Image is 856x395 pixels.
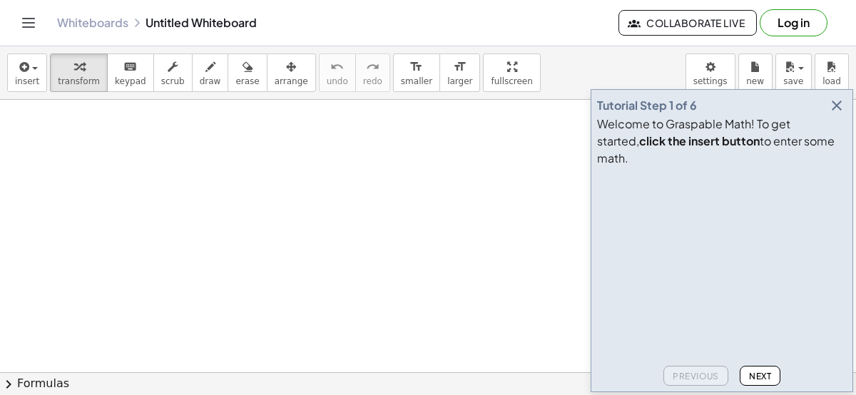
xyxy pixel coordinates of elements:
button: save [775,53,812,92]
button: undoundo [319,53,356,92]
button: draw [192,53,229,92]
button: keyboardkeypad [107,53,154,92]
button: Log in [760,9,827,36]
span: scrub [161,76,185,86]
div: Tutorial Step 1 of 6 [597,97,697,114]
button: settings [686,53,735,92]
span: Collaborate Live [631,16,745,29]
button: arrange [267,53,316,92]
span: fullscreen [491,76,532,86]
span: load [822,76,841,86]
span: settings [693,76,728,86]
button: fullscreen [483,53,540,92]
span: keypad [115,76,146,86]
button: Next [740,366,780,386]
span: undo [327,76,348,86]
span: save [783,76,803,86]
button: format_sizesmaller [393,53,440,92]
i: undo [330,58,344,76]
i: format_size [453,58,467,76]
span: draw [200,76,221,86]
button: transform [50,53,108,92]
span: smaller [401,76,432,86]
button: erase [228,53,267,92]
i: keyboard [123,58,137,76]
button: Toggle navigation [17,11,40,34]
button: insert [7,53,47,92]
div: Welcome to Graspable Math! To get started, to enter some math. [597,116,847,167]
button: load [815,53,849,92]
span: transform [58,76,100,86]
a: Whiteboards [57,16,128,30]
button: scrub [153,53,193,92]
button: format_sizelarger [439,53,480,92]
span: redo [363,76,382,86]
button: new [738,53,773,92]
i: format_size [409,58,423,76]
i: redo [366,58,379,76]
span: larger [447,76,472,86]
span: arrange [275,76,308,86]
button: redoredo [355,53,390,92]
span: insert [15,76,39,86]
span: new [746,76,764,86]
button: Collaborate Live [618,10,757,36]
b: click the insert button [639,133,760,148]
span: Next [749,371,771,381]
span: erase [235,76,259,86]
